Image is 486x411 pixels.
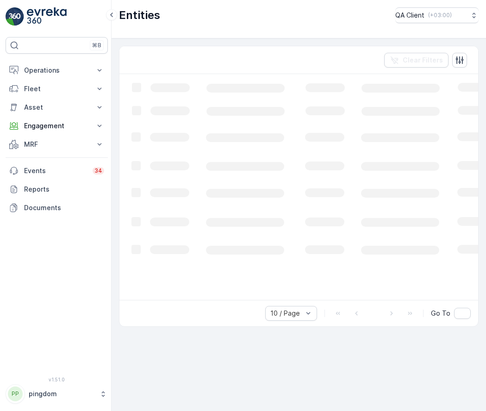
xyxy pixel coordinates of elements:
[6,180,108,199] a: Reports
[27,7,67,26] img: logo_light-DOdMpM7g.png
[6,7,24,26] img: logo
[24,66,89,75] p: Operations
[8,386,23,401] div: PP
[403,56,443,65] p: Clear Filters
[24,185,104,194] p: Reports
[395,7,479,23] button: QA Client(+03:00)
[384,53,449,68] button: Clear Filters
[6,162,108,180] a: Events34
[24,84,89,93] p: Fleet
[428,12,452,19] p: ( +03:00 )
[6,61,108,80] button: Operations
[6,199,108,217] a: Documents
[29,389,95,399] p: pingdom
[6,80,108,98] button: Fleet
[119,8,160,23] p: Entities
[431,309,450,318] span: Go To
[6,135,108,154] button: MRF
[6,117,108,135] button: Engagement
[395,11,424,20] p: QA Client
[24,121,89,131] p: Engagement
[24,140,89,149] p: MRF
[24,166,87,175] p: Events
[6,384,108,404] button: PPpingdom
[24,103,89,112] p: Asset
[94,167,102,174] p: 34
[6,98,108,117] button: Asset
[92,42,101,49] p: ⌘B
[6,377,108,382] span: v 1.51.0
[24,203,104,212] p: Documents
